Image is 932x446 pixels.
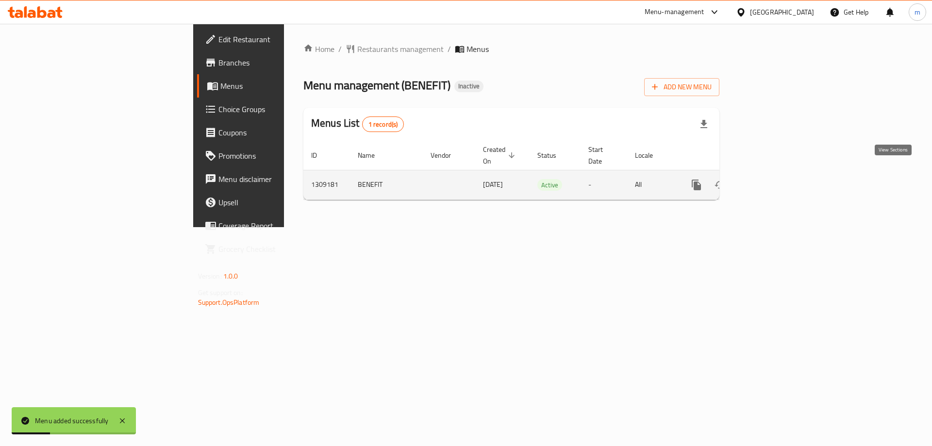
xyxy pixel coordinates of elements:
span: Add New Menu [652,81,712,93]
div: Export file [692,113,716,136]
div: [GEOGRAPHIC_DATA] [750,7,814,17]
span: Coupons [218,127,341,138]
span: [DATE] [483,178,503,191]
span: Get support on: [198,286,243,299]
button: more [685,173,708,197]
a: Edit Restaurant [197,28,349,51]
span: ID [311,149,330,161]
span: Locale [635,149,666,161]
span: Menu management ( BENEFIT ) [303,74,450,96]
span: Status [537,149,569,161]
span: Coverage Report [218,220,341,231]
div: Menu-management [645,6,704,18]
nav: breadcrumb [303,43,719,55]
a: Menus [197,74,349,98]
span: Menus [466,43,489,55]
span: Menus [220,80,341,92]
a: Menu disclaimer [197,167,349,191]
span: Edit Restaurant [218,33,341,45]
span: Upsell [218,197,341,208]
a: Upsell [197,191,349,214]
span: Restaurants management [357,43,444,55]
span: Choice Groups [218,103,341,115]
span: Branches [218,57,341,68]
span: Menu disclaimer [218,173,341,185]
td: All [627,170,677,199]
a: Promotions [197,144,349,167]
table: enhanced table [303,141,786,200]
span: Inactive [454,82,483,90]
h2: Menus List [311,116,404,132]
span: Grocery Checklist [218,243,341,255]
span: 1 record(s) [363,120,404,129]
a: Grocery Checklist [197,237,349,261]
div: Inactive [454,81,483,92]
span: m [915,7,920,17]
td: - [581,170,627,199]
div: Menu added successfully [35,415,109,426]
span: Vendor [431,149,464,161]
span: Promotions [218,150,341,162]
a: Restaurants management [346,43,444,55]
span: Start Date [588,144,616,167]
button: Add New Menu [644,78,719,96]
span: Active [537,180,562,191]
a: Choice Groups [197,98,349,121]
td: BENEFIT [350,170,423,199]
span: Created On [483,144,518,167]
li: / [448,43,451,55]
span: Version: [198,270,222,282]
th: Actions [677,141,786,170]
a: Support.OpsPlatform [198,296,260,309]
a: Branches [197,51,349,74]
a: Coupons [197,121,349,144]
span: Name [358,149,387,161]
span: 1.0.0 [223,270,238,282]
a: Coverage Report [197,214,349,237]
button: Change Status [708,173,732,197]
